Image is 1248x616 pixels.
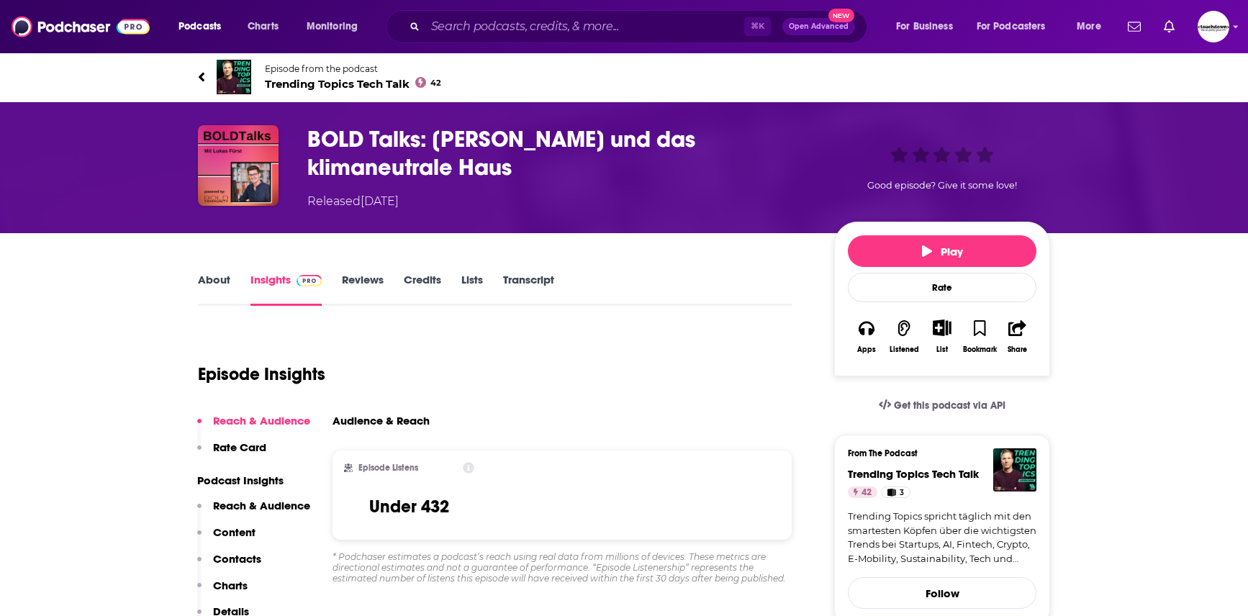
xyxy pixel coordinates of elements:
button: Reach & Audience [197,414,310,440]
span: Charts [248,17,279,37]
div: Rate [848,273,1036,302]
a: Get this podcast via API [867,388,1017,423]
span: ⌘ K [744,17,771,36]
div: Share [1008,345,1027,354]
button: Play [848,235,1036,267]
div: List [936,345,948,354]
button: Apps [848,310,885,363]
a: Lists [461,273,483,306]
p: Contacts [213,552,261,566]
button: open menu [967,15,1067,38]
a: Show notifications dropdown [1158,14,1180,39]
p: Reach & Audience [213,499,310,512]
a: Trending Topics spricht täglich mit den smartesten Köpfen über die wichtigsten Trends bei Startup... [848,509,1036,566]
input: Search podcasts, credits, & more... [425,15,744,38]
a: Charts [238,15,287,38]
button: Content [197,525,256,552]
span: Open Advanced [789,23,849,30]
span: Play [922,245,963,258]
button: Bookmark [961,310,998,363]
p: Charts [213,579,248,592]
button: Reach & Audience [197,499,310,525]
h3: Audience & Reach [333,414,430,427]
div: Show More ButtonList [923,310,961,363]
button: Open AdvancedNew [782,18,855,35]
span: More [1077,17,1101,37]
span: 3 [900,486,904,500]
img: User Profile [1198,11,1229,42]
span: Good episode? Give it some love! [867,180,1017,191]
img: Podchaser - Follow, Share and Rate Podcasts [12,13,150,40]
a: Trending Topics Tech Talk [848,467,979,481]
span: Episode from the podcast [265,63,441,74]
button: open menu [886,15,971,38]
span: For Podcasters [977,17,1046,37]
button: open menu [168,15,240,38]
span: Monitoring [307,17,358,37]
p: Podcast Insights [197,474,310,487]
p: Reach & Audience [213,414,310,427]
a: About [198,273,230,306]
button: Show More Button [927,320,957,335]
h3: BOLD Talks: Lukas Fürst und das klimaneutrale Haus [307,125,811,181]
button: Share [999,310,1036,363]
span: Get this podcast via API [894,399,1005,412]
button: Listened [885,310,923,363]
h3: From The Podcast [848,448,1025,458]
span: Trending Topics Tech Talk [265,77,441,91]
div: Released [DATE] [307,193,399,210]
a: Show notifications dropdown [1122,14,1147,39]
button: Follow [848,577,1036,609]
button: Contacts [197,552,261,579]
div: Bookmark [963,345,997,354]
button: Charts [197,579,248,605]
p: Content [213,525,256,539]
a: Transcript [503,273,554,306]
a: 3 [881,486,910,498]
a: InsightsPodchaser Pro [250,273,322,306]
span: 42 [862,486,872,500]
a: Credits [404,273,441,306]
span: Podcasts [178,17,221,37]
img: Trending Topics Tech Talk [217,60,251,94]
div: Apps [857,345,876,354]
span: Logged in as jvervelde [1198,11,1229,42]
button: Rate Card [197,440,266,467]
img: BOLD Talks: Lukas Fürst und das klimaneutrale Haus [198,125,279,206]
div: Search podcasts, credits, & more... [399,10,881,43]
div: Listened [890,345,919,354]
h2: Episode Listens [358,463,418,473]
img: Trending Topics Tech Talk [993,448,1036,492]
span: New [828,9,854,22]
button: open menu [297,15,376,38]
a: Trending Topics Tech TalkEpisode from the podcastTrending Topics Tech Talk42 [198,60,1050,94]
span: 42 [430,80,441,86]
button: Show profile menu [1198,11,1229,42]
a: 42 [848,486,877,498]
h3: Under 432 [369,496,449,517]
button: open menu [1067,15,1119,38]
img: Podchaser Pro [297,275,322,286]
div: * Podchaser estimates a podcast’s reach using real data from millions of devices. These metrics a... [333,551,792,584]
h1: Episode Insights [198,363,325,385]
p: Rate Card [213,440,266,454]
span: For Business [896,17,953,37]
a: Reviews [342,273,384,306]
